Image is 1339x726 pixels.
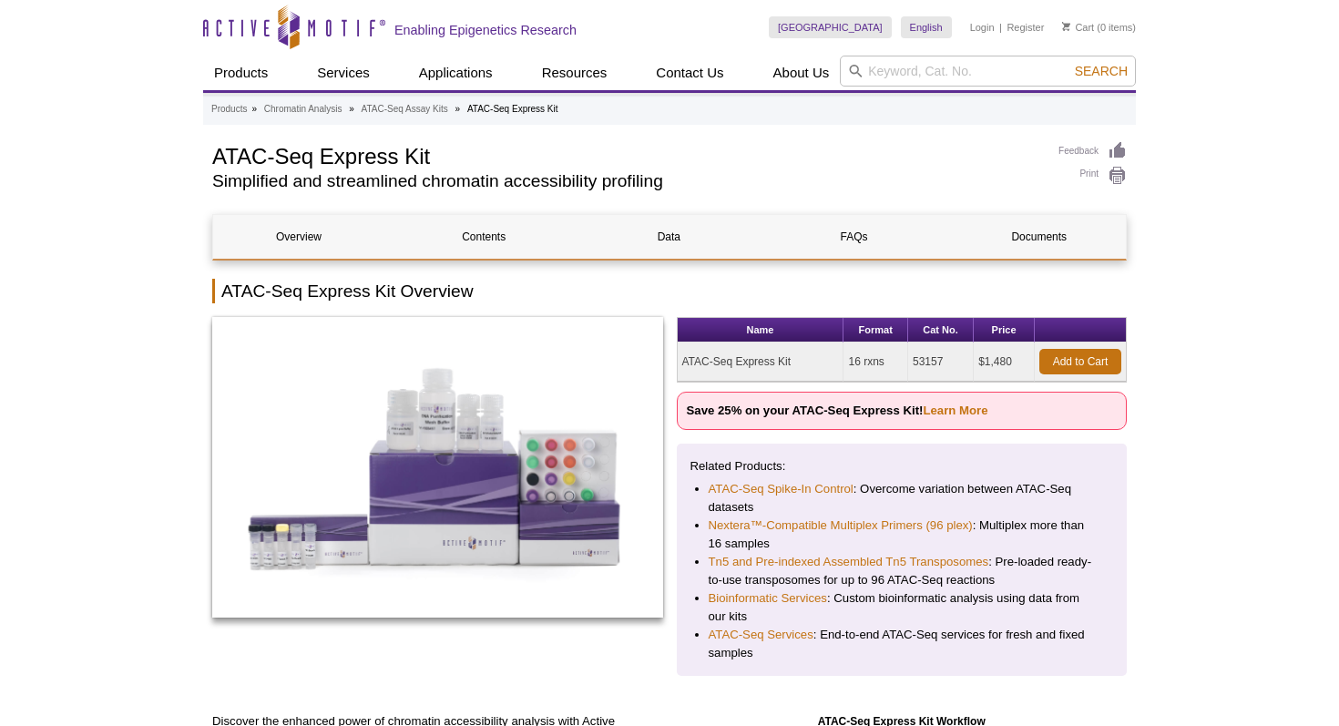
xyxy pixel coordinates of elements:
a: Bioinformatic Services [709,589,827,608]
span: Search [1075,64,1128,78]
a: Nextera™-Compatible Multiplex Primers (96 plex) [709,516,973,535]
a: About Us [762,56,841,90]
td: $1,480 [974,343,1035,382]
a: Products [203,56,279,90]
a: Feedback [1058,141,1127,161]
button: Search [1069,63,1133,79]
li: » [455,104,461,114]
strong: Save 25% on your ATAC-Seq Express Kit! [687,404,988,417]
a: Data [583,215,754,259]
td: 53157 [908,343,974,382]
li: : Pre-loaded ready-to-use transposomes for up to 96 ATAC-Seq reactions [709,553,1096,589]
a: ATAC-Seq Spike-In Control [709,480,853,498]
img: ATAC-Seq Express Kit [212,317,663,618]
a: Documents [954,215,1125,259]
li: : End-to-end ATAC-Seq services for fresh and fixed samples [709,626,1096,662]
h1: ATAC-Seq Express Kit [212,141,1040,169]
th: Cat No. [908,318,974,343]
a: Contact Us [645,56,734,90]
h2: ATAC-Seq Express Kit Overview [212,279,1127,303]
img: Your Cart [1062,22,1070,31]
a: Print [1058,166,1127,186]
a: Overview [213,215,384,259]
a: Login [970,21,995,34]
a: Products [211,101,247,118]
a: ATAC-Seq Assay Kits [362,101,448,118]
a: Resources [531,56,618,90]
a: ATAC-Seq Services [709,626,813,644]
li: : Overcome variation between ATAC-Seq datasets [709,480,1096,516]
a: Chromatin Analysis [264,101,342,118]
td: ATAC-Seq Express Kit [678,343,844,382]
a: Register [1007,21,1044,34]
a: [GEOGRAPHIC_DATA] [769,16,892,38]
a: Tn5 and Pre-indexed Assembled Tn5 Transposomes [709,553,989,571]
li: | [999,16,1002,38]
a: Learn More [923,404,987,417]
th: Price [974,318,1035,343]
a: English [901,16,952,38]
th: Format [843,318,908,343]
li: (0 items) [1062,16,1136,38]
td: 16 rxns [843,343,908,382]
li: » [349,104,354,114]
input: Keyword, Cat. No. [840,56,1136,87]
li: : Custom bioinformatic analysis using data from our kits [709,589,1096,626]
p: Related Products: [690,457,1114,475]
a: Contents [398,215,569,259]
li: : Multiplex more than 16 samples [709,516,1096,553]
h2: Simplified and streamlined chromatin accessibility profiling [212,173,1040,189]
a: Cart [1062,21,1094,34]
th: Name [678,318,844,343]
h2: Enabling Epigenetics Research [394,22,577,38]
li: ATAC-Seq Express Kit [467,104,558,114]
a: Applications [408,56,504,90]
a: FAQs [769,215,940,259]
a: Services [306,56,381,90]
li: » [251,104,257,114]
a: Add to Cart [1039,349,1121,374]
